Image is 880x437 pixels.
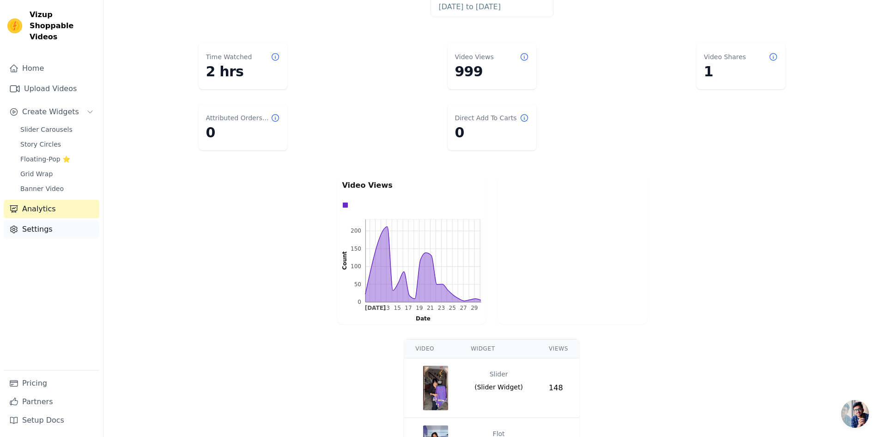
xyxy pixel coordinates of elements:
[490,366,508,382] div: Slider
[426,305,433,312] text: 21
[351,263,361,270] text: 100
[4,220,99,239] a: Settings
[460,305,467,312] text: 27
[382,305,389,312] text: 13
[455,52,494,62] dt: Video Views
[206,52,252,62] dt: Time Watched
[328,220,365,306] g: left axis
[4,411,99,430] a: Setup Docs
[549,382,568,394] div: 148
[15,167,99,180] a: Grid Wrap
[20,154,70,164] span: Floating-Pop ⭐
[4,103,99,121] button: Create Widgets
[449,305,455,312] g: Thu Sep 25 2025 00:00:00 GMT+0530 (India Standard Time)
[206,63,280,80] dd: 2 hrs
[404,339,460,358] th: Video
[358,299,361,305] text: 0
[405,305,412,312] text: 17
[340,200,479,210] div: Data groups
[437,305,444,312] text: 23
[351,220,365,306] g: left ticks
[341,251,348,270] text: Count
[15,123,99,136] a: Slider Carousels
[841,400,869,428] div: Open chat
[364,305,386,312] text: [DATE]
[20,140,61,149] span: Story Circles
[455,63,529,80] dd: 999
[704,63,778,80] dd: 1
[460,339,538,358] th: Widget
[364,305,386,312] g: Thu Sep 11 2025 00:00:00 GMT+0530 (India Standard Time)
[15,153,99,166] a: Floating-Pop ⭐
[471,305,478,312] g: Mon Sep 29 2025 00:00:00 GMT+0530 (India Standard Time)
[423,366,449,410] img: video
[471,305,478,312] text: 29
[416,305,423,312] text: 19
[437,305,444,312] g: Tue Sep 23 2025 00:00:00 GMT+0530 (India Standard Time)
[455,113,517,123] dt: Direct Add To Carts
[4,59,99,78] a: Home
[4,393,99,411] a: Partners
[455,124,529,141] dd: 0
[15,138,99,151] a: Story Circles
[405,305,412,312] g: Wed Sep 17 2025 00:00:00 GMT+0530 (India Standard Time)
[4,374,99,393] a: Pricing
[460,305,467,312] g: Sat Sep 27 2025 00:00:00 GMT+0530 (India Standard Time)
[437,1,547,13] input: DateRange Picker
[342,180,481,191] p: Video Views
[416,305,423,312] g: Fri Sep 19 2025 00:00:00 GMT+0530 (India Standard Time)
[351,228,361,234] text: 200
[426,305,433,312] g: Sun Sep 21 2025 00:00:00 GMT+0530 (India Standard Time)
[538,339,579,358] th: Views
[449,305,455,312] text: 25
[415,315,430,322] text: Date
[20,169,53,178] span: Grid Wrap
[474,382,523,392] span: ( Slider Widget )
[20,184,64,193] span: Banner Video
[22,106,79,117] span: Create Widgets
[30,9,96,43] span: Vizup Shoppable Videos
[351,246,361,252] text: 150
[4,80,99,98] a: Upload Videos
[382,305,389,312] g: Sat Sep 13 2025 00:00:00 GMT+0530 (India Standard Time)
[4,200,99,218] a: Analytics
[394,305,401,312] text: 15
[354,281,361,288] text: 50
[394,305,401,312] g: Mon Sep 15 2025 00:00:00 GMT+0530 (India Standard Time)
[364,302,481,311] g: bottom ticks
[20,125,73,134] span: Slider Carousels
[704,52,746,62] dt: Video Shares
[206,124,280,141] dd: 0
[7,18,22,33] img: Vizup
[15,182,99,195] a: Banner Video
[206,113,271,123] dt: Attributed Orders Count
